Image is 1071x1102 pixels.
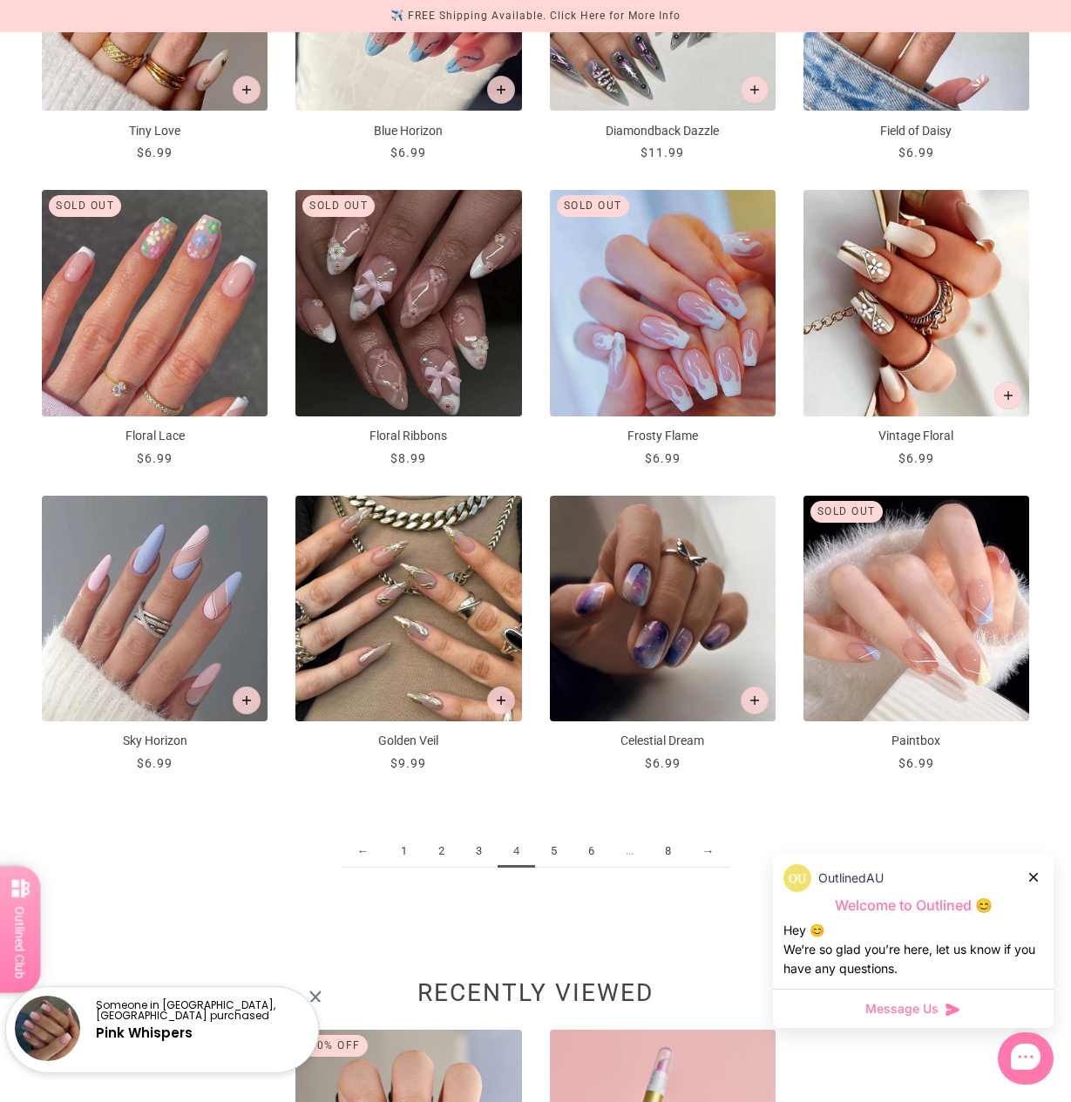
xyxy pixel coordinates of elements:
[233,76,261,104] button: Add to cart
[741,76,769,104] button: Add to cart
[295,496,521,773] a: Golden Veil
[390,756,426,770] span: $9.99
[390,145,426,159] span: $6.99
[818,869,884,888] p: OutlinedAU
[898,756,934,770] span: $6.99
[302,195,375,217] div: Sold out
[641,145,684,159] span: $11.99
[295,732,521,750] p: Golden Veil
[783,896,1043,915] p: Welcome to Outlined 😊
[137,145,173,159] span: $6.99
[42,190,268,467] a: Floral Lace
[42,427,268,445] p: Floral Lace
[550,122,776,140] p: Diamondback Dazzle
[645,756,681,770] span: $6.99
[137,756,173,770] span: $6.99
[994,382,1022,409] button: Add to cart
[42,496,268,773] a: Sky Horizon
[557,195,629,217] div: Sold out
[295,427,521,445] p: Floral Ribbons
[535,835,573,868] a: 5
[550,190,776,467] a: Frosty Flame
[390,7,681,25] div: ✈️ FREE Shipping Available. Click Here for More Info
[783,921,1043,978] div: Hey 😊 We‘re so glad you’re here, let us know if you have any questions.
[390,451,426,465] span: $8.99
[385,835,423,868] a: 1
[803,190,1029,467] a: Vintage Floral
[687,835,730,868] a: →
[550,732,776,750] p: Celestial Dream
[741,686,769,714] button: Add to cart
[610,835,649,868] span: ...
[498,835,535,868] span: 4
[295,122,521,140] p: Blue Horizon
[645,451,681,465] span: $6.99
[803,122,1029,140] p: Field of Daisy
[803,496,1029,773] a: Paintbox
[649,835,687,868] a: 8
[42,122,268,140] p: Tiny Love
[550,427,776,445] p: Frosty Flame
[783,864,811,892] img: data:image/png;base64,iVBORw0KGgoAAAANSUhEUgAAACQAAAAkCAYAAADhAJiYAAACJklEQVR4AexUvWsUQRx9+3VfJsY...
[42,988,1029,1007] h2: Recently viewed
[460,835,498,868] a: 3
[49,195,121,217] div: Sold out
[137,451,173,465] span: $6.99
[233,686,261,714] button: Add to cart
[96,1024,193,1042] a: Pink Whispers
[898,451,934,465] span: $6.99
[487,686,515,714] button: Add to cart
[550,496,776,773] a: Celestial Dream
[342,835,385,868] a: ←
[573,835,610,868] a: 6
[810,501,883,523] div: Sold out
[423,835,460,868] a: 2
[42,732,268,750] p: Sky Horizon
[898,145,934,159] span: $6.99
[487,76,515,104] button: Add to cart
[302,1035,368,1057] div: 20% Off
[803,427,1029,445] p: Vintage Floral
[96,1000,303,1021] p: Someone in [GEOGRAPHIC_DATA], [GEOGRAPHIC_DATA] purchased
[803,732,1029,750] p: Paintbox
[865,1000,939,1017] span: Message Us
[295,190,521,467] a: Floral Ribbons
